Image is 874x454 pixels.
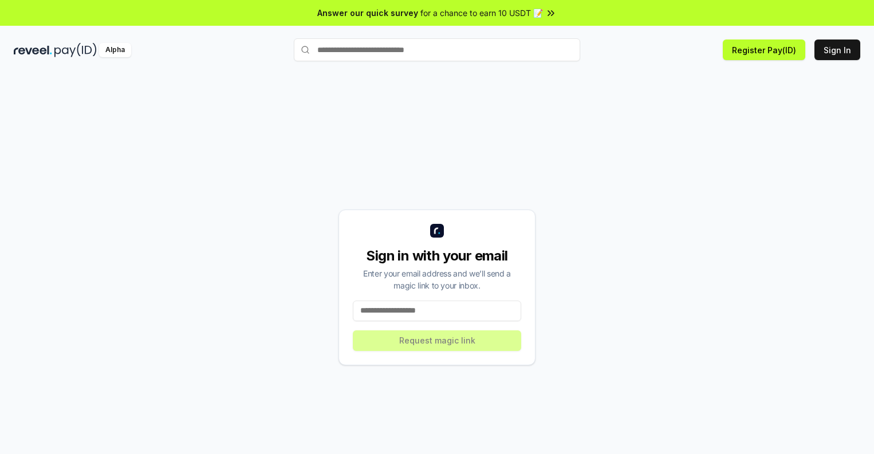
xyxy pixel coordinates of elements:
button: Register Pay(ID) [723,40,805,60]
div: Enter your email address and we’ll send a magic link to your inbox. [353,267,521,291]
div: Alpha [99,43,131,57]
div: Sign in with your email [353,247,521,265]
button: Sign In [814,40,860,60]
img: pay_id [54,43,97,57]
img: reveel_dark [14,43,52,57]
span: Answer our quick survey [317,7,418,19]
img: logo_small [430,224,444,238]
span: for a chance to earn 10 USDT 📝 [420,7,543,19]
